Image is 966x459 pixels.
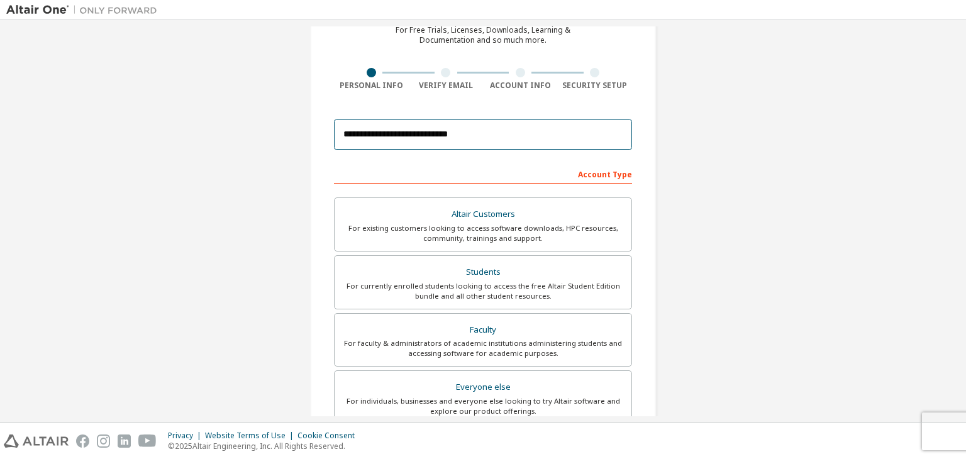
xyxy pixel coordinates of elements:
img: linkedin.svg [118,434,131,448]
div: Privacy [168,431,205,441]
p: © 2025 Altair Engineering, Inc. All Rights Reserved. [168,441,362,451]
img: instagram.svg [97,434,110,448]
div: Everyone else [342,379,624,396]
div: Cookie Consent [297,431,362,441]
div: Altair Customers [342,206,624,223]
div: For existing customers looking to access software downloads, HPC resources, community, trainings ... [342,223,624,243]
div: For individuals, businesses and everyone else looking to try Altair software and explore our prod... [342,396,624,416]
div: For Free Trials, Licenses, Downloads, Learning & Documentation and so much more. [396,25,570,45]
div: Account Info [483,80,558,91]
div: Faculty [342,321,624,339]
img: altair_logo.svg [4,434,69,448]
div: Verify Email [409,80,484,91]
div: Students [342,263,624,281]
img: facebook.svg [76,434,89,448]
div: Security Setup [558,80,633,91]
div: Personal Info [334,80,409,91]
img: Altair One [6,4,164,16]
div: Account Type [334,163,632,184]
div: Website Terms of Use [205,431,297,441]
div: For faculty & administrators of academic institutions administering students and accessing softwa... [342,338,624,358]
img: youtube.svg [138,434,157,448]
div: For currently enrolled students looking to access the free Altair Student Edition bundle and all ... [342,281,624,301]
